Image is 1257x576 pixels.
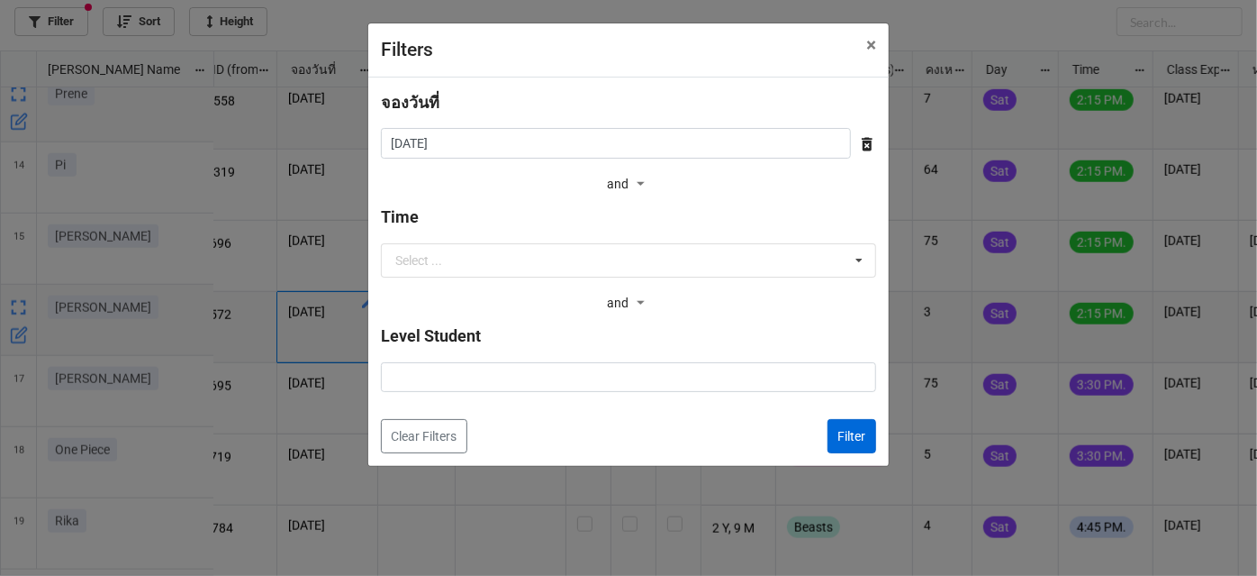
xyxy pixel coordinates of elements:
input: Date [381,128,851,159]
div: Select ... [395,254,442,267]
div: and [607,171,650,198]
label: Level Student [381,324,481,349]
div: Filters [381,36,827,65]
div: and [607,290,650,317]
span: × [866,34,876,56]
button: Filter [827,419,876,453]
label: จองวันที่ [381,90,439,115]
button: Clear Filters [381,419,467,453]
label: Time [381,205,419,230]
